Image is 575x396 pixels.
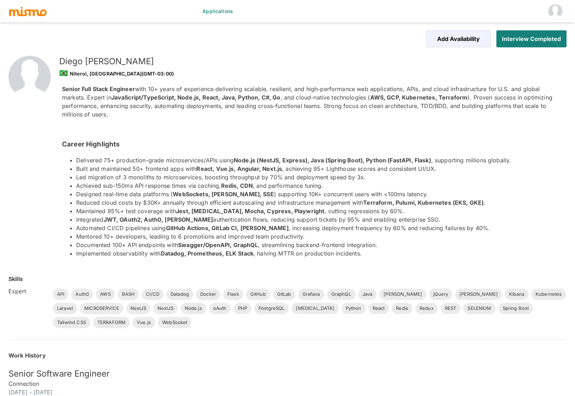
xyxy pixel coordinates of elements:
[111,94,281,101] strong: JavaScript/TypeScript, Node.js, React, Java, Python, C#, Go
[358,291,377,298] span: Java
[292,305,338,312] span: [MEDICAL_DATA]
[455,291,502,298] span: [PERSON_NAME]
[342,305,366,312] span: Python
[254,305,289,312] span: PostgreSQL
[153,305,178,312] span: NextJS
[59,69,68,77] span: 🇧🇷
[158,319,191,326] span: WebSocket
[496,30,567,47] button: Interview Completed
[166,224,289,232] strong: GitHub Actions, GitLab CI, [PERSON_NAME]
[548,4,562,18] img: Starsling HM
[8,56,51,98] img: 2Q==
[368,305,389,312] span: React
[415,305,438,312] span: Redux
[76,232,555,241] li: Mentored 10+ developers, leading to 6 promotions and improved team productivity.
[8,275,23,283] h6: Skills
[196,291,220,298] span: Docker
[76,164,555,173] li: Built and maintained 50+ frontend apps with , achieving 95+ Lighthouse scores and consistent UI/UX.
[126,305,151,312] span: NestJS
[234,157,431,164] strong: Node.js (NestJS, Express), Java (Spring Boot), Python (FastAPI, Flask)
[379,291,426,298] span: [PERSON_NAME]
[223,291,243,298] span: Flask
[531,291,566,298] span: Kubernetes
[8,287,47,295] h6: Expert
[80,305,123,312] span: MICROSERVICE
[273,291,295,298] span: GitLab
[93,319,130,326] span: TERRAFORM
[53,305,77,312] span: Laravel
[76,198,555,207] li: Reduced cloud costs by $30K+ annually through efficient autoscaling and infrastructure management...
[176,208,324,215] strong: Jest, [MEDICAL_DATA], Mocha, Cypress, Playwright
[298,291,324,298] span: Grafana
[173,191,274,198] strong: WebSockets, [PERSON_NAME], SSE
[505,291,528,298] span: Kibana
[161,250,254,257] strong: Datadog, Prometheus, ELK Stack
[246,291,270,298] span: GitHub
[76,249,555,258] li: Implemented observability with , halving MTTR on production incidents.
[104,216,213,223] strong: JWT, OAuth2, Auth0, [PERSON_NAME]
[8,368,567,379] h5: Senior Software Engineer
[53,291,68,298] span: API
[178,241,258,248] strong: Swagger/OpenAPI, GraphQL
[76,173,555,181] li: Led migration of 3 monoliths to microservices, boosting throughput by 70% and deployment speed by...
[498,305,533,312] span: Spring Boot
[76,190,555,198] li: Designed real-time data platforms ( ) supporting 10K+ concurrent users with <100ms latency.
[8,6,47,17] img: logo
[62,85,555,119] p: with 10+ years of experience delivering scalable, resilient, and high-performance web application...
[429,291,452,298] span: jQuery
[71,291,93,298] span: Auth0
[363,199,484,206] strong: Terraform, Pulumi, Kubernetes (EKS, GKE)
[76,181,555,190] li: Achieved sub-150ms API response times via caching, , and performance tuning.
[181,305,206,312] span: Node.js
[426,30,491,47] button: Add Availability
[441,305,461,312] span: REST
[76,241,555,249] li: Documented 100+ API endpoints with , streamlining backend-frontend integration.
[327,291,355,298] span: GraphQL
[8,379,567,388] h6: Connection
[392,305,412,312] span: Redis
[62,139,555,149] h3: Career Highlights
[53,319,90,326] span: Tailwind CSS
[166,291,193,298] span: Datadog
[76,207,555,215] li: Maintained 95%+ test coverage with , cutting regressions by 60%.
[76,224,555,232] li: Automated CI/CD pipelines using , increasing deployment frequency by 60% and reducing failures by...
[8,351,567,360] h6: Work History
[133,319,155,326] span: Vue.js
[142,291,164,298] span: CI/CD
[118,291,139,298] span: BASH
[59,67,555,79] div: Niteroi, [GEOGRAPHIC_DATA] (GMT-03:00)
[96,291,115,298] span: AWS
[76,215,555,224] li: Integrated authentication flows, reducing support tickets by 95% and enabling enterprise SSO.
[463,305,495,312] span: SELENIUM
[76,156,555,164] li: Delivered 75+ production-grade microservices/APIs using , supporting millions globally.
[221,182,253,189] strong: Redis, CDN
[62,85,135,92] strong: Senior Full Stack Engineer
[209,305,231,312] span: oAuth
[234,305,251,312] span: PHP
[59,56,555,67] h5: Diego [PERSON_NAME]
[370,94,468,101] strong: AWS, GCP, Kubernetes, Terraform
[196,165,282,172] strong: React, Vue.js, Angular, Next.js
